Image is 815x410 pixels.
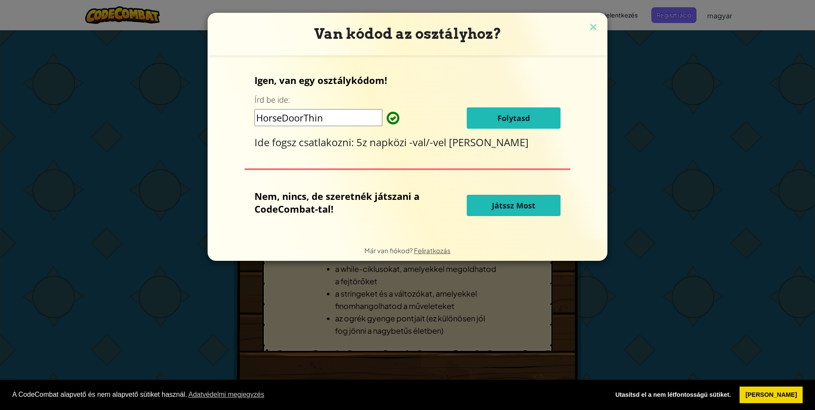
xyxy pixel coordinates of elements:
[740,387,803,404] a: allow cookies
[492,200,535,211] span: Játssz Most
[409,135,449,149] span: -val/-vel
[449,135,529,149] span: [PERSON_NAME]
[497,113,530,123] span: Folytasd
[12,388,603,401] span: A CodeCombat alapvető és nem alapvető sütiket használ.
[254,95,290,105] label: Írd be ide:
[610,387,737,404] a: deny cookies
[356,135,409,149] span: 5z napközi
[187,388,266,401] a: learn more about cookies
[588,21,599,34] img: close icon
[314,25,501,42] span: Van kódod az osztályhoz?
[467,107,561,129] button: Folytasd
[254,190,424,215] p: Nem, nincs, de szeretnék játszani a CodeCombat-tal!
[254,135,356,149] span: Ide fogsz csatlakozni:
[414,246,451,254] a: Feliratkozás
[467,195,561,216] button: Játssz Most
[254,74,561,87] p: Igen, van egy osztálykódom!
[364,246,414,254] span: Már van fiókod?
